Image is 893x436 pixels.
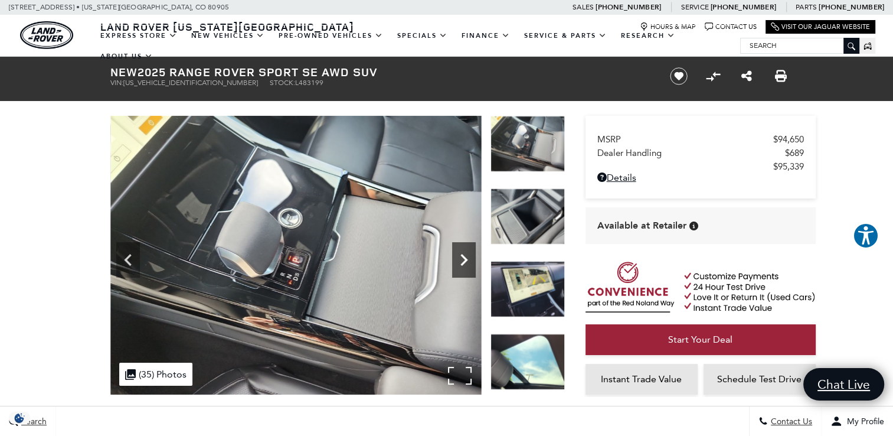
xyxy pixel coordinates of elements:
[601,373,682,385] span: Instant Trade Value
[272,25,390,46] a: Pre-Owned Vehicles
[6,412,33,424] img: Opt-Out Icon
[93,19,361,34] a: Land Rover [US_STATE][GEOGRAPHIC_DATA]
[853,223,879,249] button: Explore your accessibility options
[704,67,722,85] button: Compare Vehicle
[116,242,140,278] div: Previous
[704,364,816,395] a: Schedule Test Drive
[110,116,482,395] img: New 2025 Borasco Grey Land Rover SE image 24
[741,69,752,83] a: Share this New 2025 Range Rover Sport SE AWD SUV
[803,368,884,401] a: Chat Live
[184,25,272,46] a: New Vehicles
[295,79,323,87] span: L483199
[9,3,229,11] a: [STREET_ADDRESS] • [US_STATE][GEOGRAPHIC_DATA], CO 80905
[6,412,33,424] section: Click to Open Cookie Consent Modal
[517,25,614,46] a: Service & Parts
[773,161,804,172] span: $95,339
[596,2,661,12] a: [PHONE_NUMBER]
[796,3,817,11] span: Parts
[100,19,354,34] span: Land Rover [US_STATE][GEOGRAPHIC_DATA]
[597,172,804,183] a: Details
[490,188,565,245] img: New 2025 Borasco Grey Land Rover SE image 25
[689,222,698,230] div: Vehicle is in stock and ready for immediate delivery. Due to demand, availability is subject to c...
[20,21,73,49] a: land-rover
[390,25,454,46] a: Specials
[711,2,776,12] a: [PHONE_NUMBER]
[270,79,295,87] span: Stock:
[20,21,73,49] img: Land Rover
[93,25,740,67] nav: Main Navigation
[585,324,816,355] a: Start Your Deal
[666,67,692,86] button: Save vehicle
[812,376,876,392] span: Chat Live
[668,334,732,345] span: Start Your Deal
[614,25,682,46] a: Research
[717,373,802,385] span: Schedule Test Drive
[597,161,804,172] a: $95,339
[775,69,787,83] a: Print this New 2025 Range Rover Sport SE AWD SUV
[490,261,565,317] img: New 2025 Borasco Grey Land Rover SE image 26
[123,79,258,87] span: [US_VEHICLE_IDENTIFICATION_NUMBER]
[771,22,870,31] a: Visit Our Jaguar Website
[93,46,160,67] a: About Us
[573,3,594,11] span: Sales
[597,148,804,158] a: Dealer Handling $689
[597,134,804,145] a: MSRP $94,650
[640,22,696,31] a: Hours & Map
[93,25,184,46] a: EXPRESS STORE
[585,364,698,395] a: Instant Trade Value
[705,22,757,31] a: Contact Us
[741,38,859,53] input: Search
[819,2,884,12] a: [PHONE_NUMBER]
[452,242,476,278] div: Next
[597,219,686,232] span: Available at Retailer
[681,3,708,11] span: Service
[768,417,812,427] span: Contact Us
[853,223,879,251] aside: Accessibility Help Desk
[454,25,517,46] a: Finance
[773,134,804,145] span: $94,650
[490,334,565,390] img: New 2025 Borasco Grey Land Rover SE image 27
[490,116,565,172] img: New 2025 Borasco Grey Land Rover SE image 24
[785,148,804,158] span: $689
[597,148,785,158] span: Dealer Handling
[110,79,123,87] span: VIN:
[597,134,773,145] span: MSRP
[842,417,884,427] span: My Profile
[110,66,650,79] h1: 2025 Range Rover Sport SE AWD SUV
[110,64,138,80] strong: New
[119,363,192,386] div: (35) Photos
[822,406,893,436] button: Open user profile menu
